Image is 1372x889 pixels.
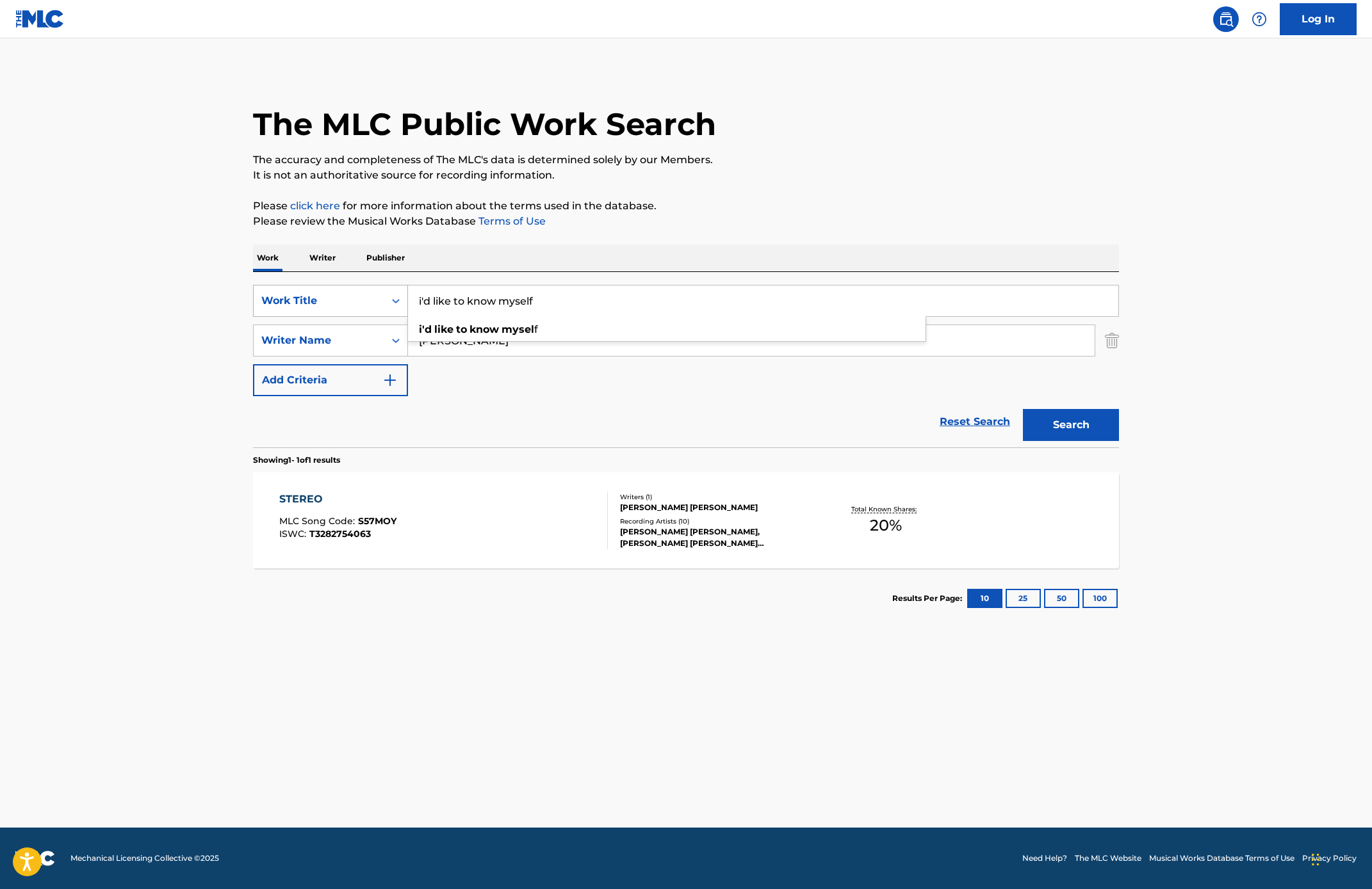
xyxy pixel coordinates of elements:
strong: like [434,323,453,335]
form: Search Form [253,285,1119,447]
div: Writer Name [261,333,377,348]
div: [PERSON_NAME] [PERSON_NAME], [PERSON_NAME] [PERSON_NAME] [PERSON_NAME], [PERSON_NAME] [PERSON_NAM... [620,526,813,549]
iframe: Chat Widget [1308,828,1372,889]
div: [PERSON_NAME] [PERSON_NAME] [620,502,813,513]
img: MLC Logo [15,10,65,28]
span: T3282754063 [309,528,371,540]
div: Recording Artists ( 10 ) [620,517,813,526]
strong: to [456,323,467,335]
p: Total Known Shares: [851,504,920,514]
p: Please for more information about the terms used in the database. [253,198,1119,214]
button: Search [1023,409,1119,441]
div: Help [1246,6,1272,32]
a: STEREOMLC Song Code:S57MOYISWC:T3282754063Writers (1)[PERSON_NAME] [PERSON_NAME]Recording Artists... [253,472,1119,568]
button: 50 [1044,589,1079,608]
strong: mysel [502,323,534,335]
span: 20 % [870,514,902,537]
div: Work Title [261,293,377,308]
button: Add Criteria [253,364,408,396]
strong: know [470,323,499,335]
a: click here [290,200,340,212]
button: 25 [1006,589,1041,608]
p: Writer [306,244,339,271]
img: 9d2ae6d4665cec9f34b9.svg [382,372,398,388]
div: Drag [1312,840,1319,879]
a: Public Search [1213,6,1239,32]
img: help [1252,12,1267,27]
button: 100 [1082,589,1118,608]
h1: The MLC Public Work Search [253,105,716,143]
div: Writers ( 1 ) [620,492,813,502]
p: Work [253,244,282,271]
span: Mechanical Licensing Collective © 2025 [70,853,219,864]
button: 10 [967,589,1002,608]
div: STEREO [279,492,396,507]
span: MLC Song Code : [279,515,358,527]
span: f [534,323,538,335]
a: Terms of Use [476,215,546,227]
p: Showing 1 - 1 of 1 results [253,454,340,466]
a: Need Help? [1022,853,1067,864]
p: The accuracy and completeness of The MLC's data is determined solely by our Members. [253,152,1119,168]
a: The MLC Website [1075,853,1141,864]
img: Delete Criterion [1105,324,1119,356]
p: It is not an authoritative source for recording information. [253,168,1119,183]
a: Musical Works Database Terms of Use [1149,853,1294,864]
a: Privacy Policy [1302,853,1357,864]
img: logo [15,851,55,866]
strong: i'd [419,323,432,335]
a: Reset Search [933,408,1017,436]
span: ISWC : [279,528,309,540]
span: S57MOY [358,515,396,527]
p: Please review the Musical Works Database [253,214,1119,229]
a: Log In [1280,3,1357,35]
img: search [1218,12,1234,27]
p: Results Per Page: [892,593,965,604]
p: Publisher [363,244,409,271]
